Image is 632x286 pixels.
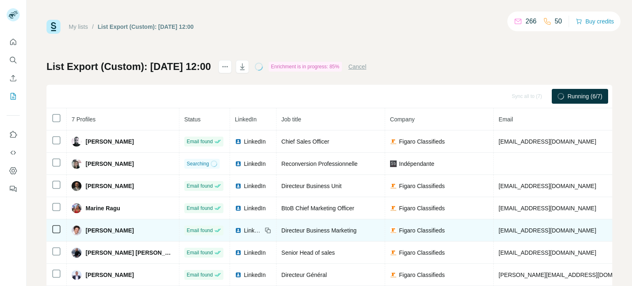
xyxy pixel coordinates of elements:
button: Buy credits [576,16,614,27]
span: [EMAIL_ADDRESS][DOMAIN_NAME] [499,249,596,256]
span: Figaro Classifieds [399,249,445,257]
img: LinkedIn logo [235,249,242,256]
span: Email found [187,182,213,190]
span: Email found [187,205,213,212]
span: Figaro Classifieds [399,226,445,235]
span: [EMAIL_ADDRESS][DOMAIN_NAME] [499,138,596,145]
span: [PERSON_NAME] [86,137,134,146]
span: Email found [187,271,213,279]
span: Email found [187,138,213,145]
span: [PERSON_NAME] [86,182,134,190]
img: Avatar [72,203,81,213]
img: Avatar [72,226,81,235]
img: LinkedIn logo [235,138,242,145]
span: LinkedIn [244,137,266,146]
img: Avatar [72,181,81,191]
span: [EMAIL_ADDRESS][DOMAIN_NAME] [499,183,596,189]
span: Directeur Business Marketing [281,227,357,234]
h1: List Export (Custom): [DATE] 12:00 [46,60,211,73]
span: [PERSON_NAME] [86,271,134,279]
span: LinkedIn [244,271,266,279]
span: Status [184,116,201,123]
img: company-logo [390,272,397,278]
span: [PERSON_NAME] [86,226,134,235]
span: Running (6/7) [567,92,602,100]
img: company-logo [390,138,397,145]
span: LinkedIn [244,249,266,257]
img: Avatar [72,248,81,258]
span: [EMAIL_ADDRESS][DOMAIN_NAME] [499,205,596,212]
img: company-logo [390,160,397,167]
span: Senior Head of sales [281,249,335,256]
button: Use Surfe API [7,145,20,160]
span: Marine Ragu [86,204,120,212]
span: Email found [187,249,213,256]
p: 50 [555,16,562,26]
img: company-logo [390,183,397,189]
button: Cancel [349,63,367,71]
span: LinkedIn [244,226,262,235]
img: LinkedIn logo [235,183,242,189]
button: Search [7,53,20,67]
button: Enrich CSV [7,71,20,86]
img: company-logo [390,205,397,212]
span: Job title [281,116,301,123]
span: Company [390,116,415,123]
span: LinkedIn [244,160,266,168]
span: Searching [187,160,209,167]
li: / [92,23,94,31]
span: Indépendante [399,160,434,168]
span: Figaro Classifieds [399,204,445,212]
button: Dashboard [7,163,20,178]
span: Directeur Général [281,272,327,278]
button: Feedback [7,181,20,196]
img: company-logo [390,249,397,256]
img: LinkedIn logo [235,272,242,278]
span: Directeur Business Unit [281,183,342,189]
span: 7 Profiles [72,116,95,123]
span: [EMAIL_ADDRESS][DOMAIN_NAME] [499,227,596,234]
span: BtoB Chief Marketing Officer [281,205,354,212]
button: Quick start [7,35,20,49]
span: Figaro Classifieds [399,137,445,146]
div: List Export (Custom): [DATE] 12:00 [98,23,194,31]
a: My lists [69,23,88,30]
span: Figaro Classifieds [399,182,445,190]
button: My lists [7,89,20,104]
img: Surfe Logo [46,20,60,34]
span: [PERSON_NAME] [86,160,134,168]
p: 266 [525,16,537,26]
span: Chief Sales Officer [281,138,329,145]
span: Figaro Classifieds [399,271,445,279]
button: actions [218,60,232,73]
img: company-logo [390,227,397,234]
span: Email found [187,227,213,234]
img: LinkedIn logo [235,160,242,167]
span: LinkedIn [244,204,266,212]
span: [PERSON_NAME] [PERSON_NAME] [86,249,174,257]
div: Enrichment is in progress: 85% [269,62,342,72]
span: Email [499,116,513,123]
img: Avatar [72,159,81,169]
img: Avatar [72,270,81,280]
button: Use Surfe on LinkedIn [7,127,20,142]
span: Reconversion Professionnelle [281,160,358,167]
span: LinkedIn [235,116,257,123]
span: LinkedIn [244,182,266,190]
img: LinkedIn logo [235,227,242,234]
img: LinkedIn logo [235,205,242,212]
img: Avatar [72,137,81,146]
